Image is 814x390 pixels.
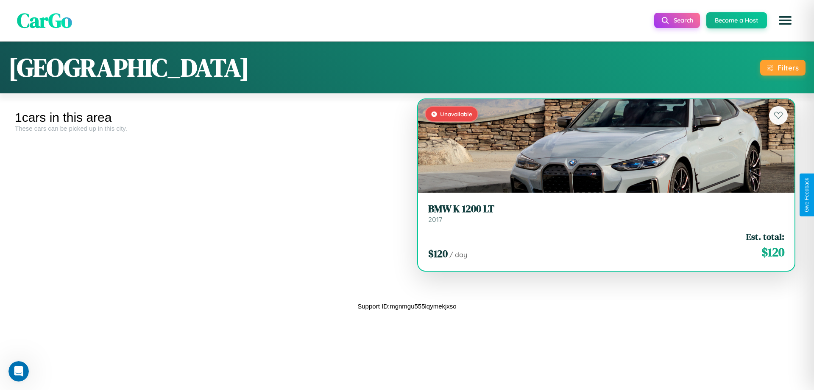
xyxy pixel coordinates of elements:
[674,17,693,24] span: Search
[428,203,784,224] a: BMW K 1200 LT2017
[773,8,797,32] button: Open menu
[8,361,29,382] iframe: Intercom live chat
[428,203,784,215] h3: BMW K 1200 LT
[15,125,401,132] div: These cars can be picked up in this city.
[17,6,72,34] span: CarGo
[760,60,806,76] button: Filters
[804,178,810,212] div: Give Feedback
[440,110,472,118] span: Unavailable
[654,13,700,28] button: Search
[357,300,456,312] p: Support ID: mgnmgu555lqymekjxso
[449,250,467,259] span: / day
[778,63,799,72] div: Filters
[428,247,448,261] span: $ 120
[761,244,784,261] span: $ 120
[8,50,249,85] h1: [GEOGRAPHIC_DATA]
[706,12,767,28] button: Become a Host
[746,230,784,243] span: Est. total:
[428,215,442,224] span: 2017
[15,110,401,125] div: 1 cars in this area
